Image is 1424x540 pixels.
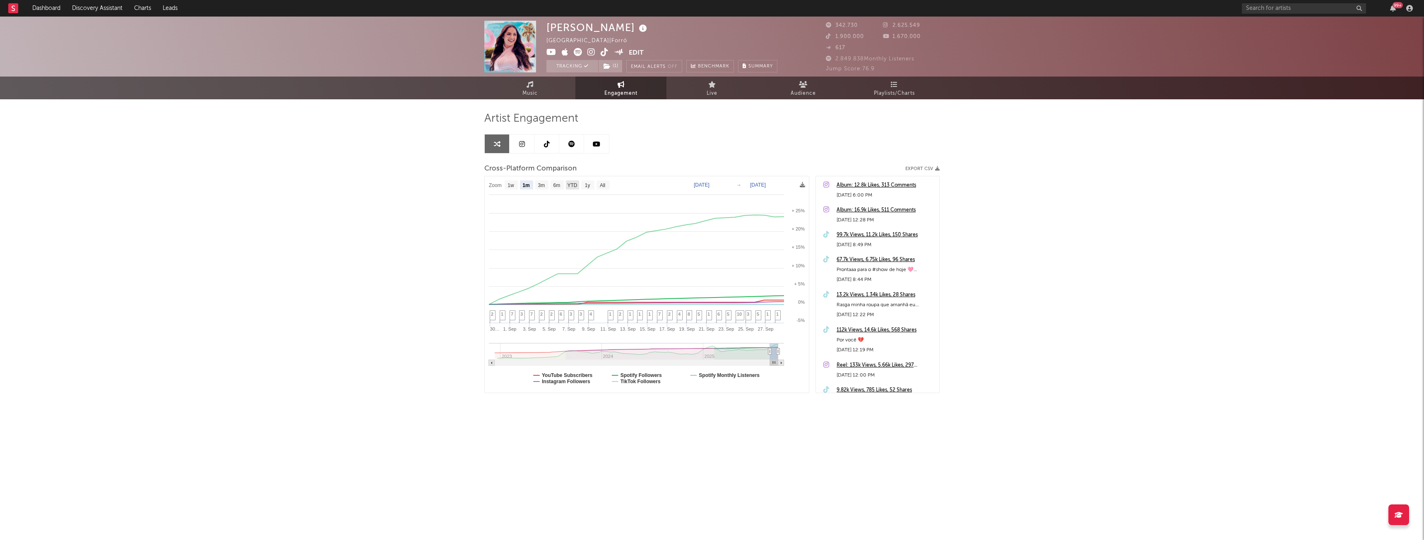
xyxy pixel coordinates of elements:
span: 5 [698,312,700,317]
span: 3 [570,312,572,317]
text: 27. Sep [758,326,773,331]
span: Live [707,89,717,98]
input: Search for artists [1242,3,1366,14]
text: YTD [567,182,577,188]
div: [GEOGRAPHIC_DATA] | Forró [546,36,637,46]
text: 1. Sep [503,326,517,331]
span: Benchmark [698,62,729,72]
span: 7 [658,312,661,317]
div: [DATE] 12:00 PM [837,370,935,380]
a: 67.7k Views, 6.75k Likes, 96 Shares [837,255,935,265]
span: 1 [766,312,769,317]
div: Prontaaa para o #show de hoje 🩷 #raphaelasantos #afavorita #viral #seuoposto [837,265,935,275]
button: Edit [629,48,644,58]
a: Music [484,77,575,99]
a: Album: 16.9k Likes, 511 Comments [837,205,935,215]
span: Cross-Platform Comparison [484,164,577,174]
em: Off [668,65,678,69]
span: Music [522,89,538,98]
button: Summary [738,60,777,72]
text: All [600,182,605,188]
span: 4 [678,312,681,317]
span: 8 [688,312,690,317]
span: 5 [757,312,759,317]
text: YouTube Subscribers [542,372,593,378]
text: + 20% [792,226,805,231]
text: + 15% [792,245,805,250]
text: 15. Sep [640,326,655,331]
span: 1 [707,312,710,317]
span: Jump Score: 76.9 [826,66,875,72]
span: 7 [530,312,533,317]
span: 2 [540,312,543,317]
div: [DATE] 12:28 PM [837,215,935,225]
span: 5 [727,312,729,317]
span: Playlists/Charts [874,89,915,98]
span: 3 [520,312,523,317]
a: Audience [758,77,849,99]
span: Audience [791,89,816,98]
span: 6 [560,312,562,317]
span: 1.900.000 [826,34,864,39]
a: Reel: 133k Views, 5.66k Likes, 297 Comments [837,360,935,370]
span: 2 [550,312,553,317]
text: 3m [538,182,545,188]
text: 5. Sep [543,326,556,331]
text: 9. Sep [582,326,595,331]
a: 9.82k Views, 785 Likes, 52 Shares [837,385,935,395]
text: 23. Sep [718,326,734,331]
text: 19. Sep [679,326,695,331]
span: 1 [609,312,611,317]
div: Por você 💔 [837,335,935,345]
button: Email AlertsOff [626,60,682,72]
span: 1 [501,312,503,317]
span: 7 [511,312,513,317]
span: 2 [491,312,493,317]
text: 21. Sep [699,326,714,331]
div: 99 + [1393,2,1403,8]
div: [DATE] 8:44 PM [837,275,935,285]
text: 7. Sep [562,326,575,331]
text: 17. Sep [659,326,675,331]
text: 1w [508,182,514,188]
text: Zoom [489,182,502,188]
text: 3. Sep [523,326,536,331]
div: [DATE] 12:19 PM [837,345,935,355]
text: -5% [796,318,805,323]
text: [DATE] [750,182,766,188]
text: + 5% [794,281,805,286]
text: Spotify Followers [621,372,662,378]
div: 112k Views, 14.6k Likes, 568 Shares [837,325,935,335]
div: [DATE] 6:00 PM [837,190,935,200]
text: + 10% [792,263,805,268]
span: 4 [589,312,592,317]
span: 1 [638,312,641,317]
a: Playlists/Charts [849,77,940,99]
span: 617 [826,45,845,50]
span: 1 [776,312,779,317]
text: [DATE] [694,182,710,188]
text: Spotify Monthly Listeners [699,372,760,378]
span: 2.849.838 Monthly Listeners [826,56,914,62]
a: Album: 12.8k Likes, 313 Comments [837,180,935,190]
text: 0% [798,300,805,305]
span: 2 [668,312,671,317]
button: (1) [599,60,622,72]
span: 1 [648,312,651,317]
text: 25. Sep [738,326,754,331]
span: 6 [717,312,720,317]
text: 1y [585,182,590,188]
div: [PERSON_NAME] [546,21,649,34]
text: → [736,182,741,188]
text: 13. Sep [620,326,636,331]
span: 3 [580,312,582,317]
a: 13.2k Views, 1.34k Likes, 28 Shares [837,290,935,300]
div: [DATE] 12:22 PM [837,310,935,320]
text: 30… [490,326,500,331]
span: Summary [748,64,773,69]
